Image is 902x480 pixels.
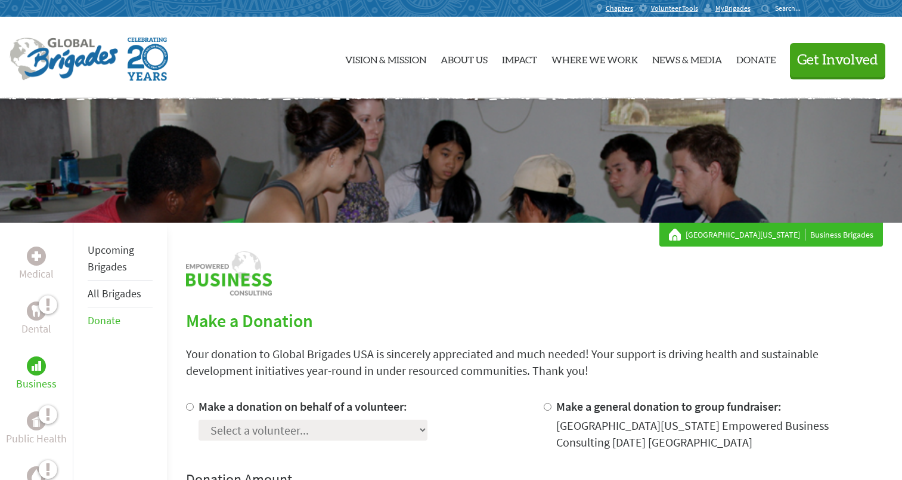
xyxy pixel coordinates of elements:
div: Public Health [27,411,46,430]
a: [GEOGRAPHIC_DATA][US_STATE] [686,229,805,241]
label: Make a general donation to group fundraiser: [556,399,782,414]
span: Chapters [606,4,633,13]
div: Dental [27,301,46,321]
a: Donate [736,27,776,89]
a: Public HealthPublic Health [6,411,67,447]
a: Donate [88,313,120,327]
a: Upcoming Brigades [88,243,134,273]
img: Global Brigades Celebrating 20 Years [128,38,168,81]
a: About Us [441,27,488,89]
button: Get Involved [790,43,885,77]
li: Upcoming Brigades [88,237,153,281]
p: Business [16,376,57,392]
img: logo-business.png [186,251,272,296]
div: Business [27,356,46,376]
li: All Brigades [88,281,153,307]
div: Business Brigades [669,229,873,241]
a: All Brigades [88,287,141,300]
div: [GEOGRAPHIC_DATA][US_STATE] Empowered Business Consulting [DATE] [GEOGRAPHIC_DATA] [556,417,883,451]
p: Dental [21,321,51,337]
img: Global Brigades Logo [10,38,118,81]
span: Get Involved [797,53,878,67]
a: News & Media [652,27,722,89]
p: Medical [19,266,54,282]
a: Impact [502,27,537,89]
img: Dental [32,305,41,316]
img: Business [32,361,41,371]
a: BusinessBusiness [16,356,57,392]
label: Make a donation on behalf of a volunteer: [199,399,407,414]
a: MedicalMedical [19,247,54,282]
img: Medical [32,251,41,261]
p: Public Health [6,430,67,447]
a: DentalDental [21,301,51,337]
input: Search... [775,4,809,13]
li: Donate [88,307,153,334]
div: Medical [27,247,46,266]
span: Volunteer Tools [651,4,698,13]
img: Public Health [32,415,41,427]
p: Your donation to Global Brigades USA is sincerely appreciated and much needed! Your support is dr... [186,346,883,379]
h2: Make a Donation [186,310,883,331]
a: Where We Work [551,27,638,89]
a: Vision & Mission [345,27,426,89]
span: MyBrigades [715,4,751,13]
